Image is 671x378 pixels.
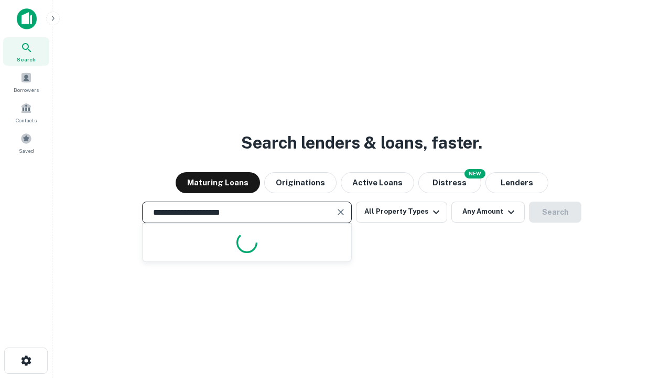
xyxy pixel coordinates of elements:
div: NEW [464,169,485,178]
button: All Property Types [356,202,447,223]
span: Saved [19,146,34,155]
button: Clear [333,205,348,219]
span: Search [17,55,36,64]
button: Maturing Loans [176,172,260,193]
a: Borrowers [3,68,49,96]
a: Saved [3,129,49,157]
iframe: Chat Widget [619,294,671,344]
span: Borrowers [14,86,39,94]
button: Active Loans [341,172,414,193]
a: Search [3,37,49,66]
a: Contacts [3,98,49,127]
button: Any Amount [451,202,525,223]
span: Contacts [16,116,37,124]
button: Lenders [485,172,548,193]
button: Originations [264,172,337,193]
img: capitalize-icon.png [17,8,37,29]
h3: Search lenders & loans, faster. [241,130,482,155]
button: Search distressed loans with lien and other non-mortgage details. [418,172,481,193]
